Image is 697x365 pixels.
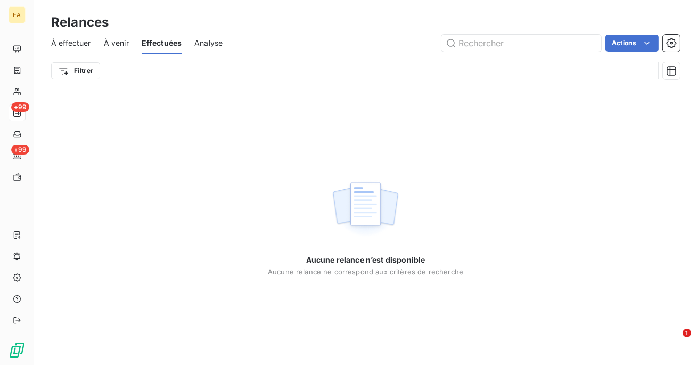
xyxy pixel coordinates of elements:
[9,342,26,359] img: Logo LeanPay
[194,38,223,48] span: Analyse
[11,102,29,112] span: +99
[441,35,601,52] input: Rechercher
[605,35,659,52] button: Actions
[51,13,109,32] h3: Relances
[331,176,399,242] img: empty state
[51,62,100,79] button: Filtrer
[9,104,25,121] a: +99
[306,255,425,265] span: Aucune relance n’est disponible
[9,147,25,164] a: +99
[11,145,29,155] span: +99
[142,38,182,48] span: Effectuées
[268,267,463,276] span: Aucune relance ne correspond aux critères de recherche
[104,38,129,48] span: À venir
[9,6,26,23] div: EA
[661,329,686,354] iframe: Intercom live chat
[51,38,91,48] span: À effectuer
[683,329,691,337] span: 1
